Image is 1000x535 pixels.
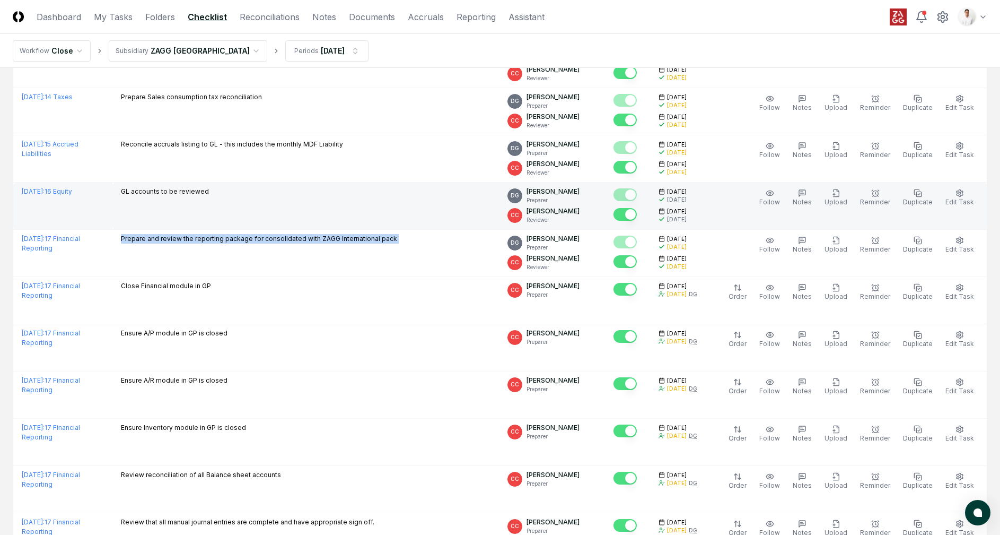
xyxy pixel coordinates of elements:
[527,433,580,441] p: Preparer
[121,376,227,385] p: Ensure A/R module in GP is closed
[726,376,749,398] button: Order
[757,329,782,351] button: Follow
[667,527,687,534] div: [DATE]
[613,94,637,107] button: Mark complete
[667,243,687,251] div: [DATE]
[22,93,45,101] span: [DATE] :
[726,470,749,493] button: Order
[757,423,782,445] button: Follow
[511,117,519,125] span: CC
[511,239,519,247] span: DG
[945,245,974,253] span: Edit Task
[527,470,580,480] p: [PERSON_NAME]
[791,329,814,351] button: Notes
[759,245,780,253] span: Follow
[613,283,637,296] button: Mark complete
[511,97,519,105] span: DG
[945,434,974,442] span: Edit Task
[667,519,687,527] span: [DATE]
[793,151,812,159] span: Notes
[667,208,687,215] span: [DATE]
[511,381,519,389] span: CC
[757,234,782,256] button: Follow
[791,92,814,115] button: Notes
[943,329,976,351] button: Edit Task
[667,338,687,346] div: [DATE]
[121,140,343,149] p: Reconcile accruals listing to GL - this includes the monthly MDF Liability
[858,234,892,256] button: Reminder
[791,470,814,493] button: Notes
[667,263,687,271] div: [DATE]
[613,519,637,532] button: Mark complete
[121,423,246,433] p: Ensure Inventory module in GP is closed
[527,338,580,346] p: Preparer
[759,292,780,300] span: Follow
[667,424,687,432] span: [DATE]
[527,281,580,291] p: [PERSON_NAME]
[901,423,935,445] button: Duplicate
[667,471,687,479] span: [DATE]
[943,140,976,162] button: Edit Task
[527,112,580,122] p: [PERSON_NAME]
[945,387,974,395] span: Edit Task
[824,481,847,489] span: Upload
[903,292,933,300] span: Duplicate
[527,122,580,130] p: Reviewer
[901,140,935,162] button: Duplicate
[858,329,892,351] button: Reminder
[759,481,780,489] span: Follow
[613,208,637,221] button: Mark complete
[689,338,697,346] div: DG
[667,188,687,196] span: [DATE]
[759,198,780,206] span: Follow
[726,329,749,351] button: Order
[94,11,133,23] a: My Tasks
[527,102,580,110] p: Preparer
[945,198,974,206] span: Edit Task
[22,187,72,195] a: [DATE]:16 Equity
[22,471,45,479] span: [DATE] :
[667,196,687,204] div: [DATE]
[793,292,812,300] span: Notes
[667,149,687,157] div: [DATE]
[822,187,849,209] button: Upload
[729,292,747,300] span: Order
[22,93,73,101] a: [DATE]:14 Taxes
[408,11,444,23] a: Accruals
[791,376,814,398] button: Notes
[824,340,847,348] span: Upload
[527,206,580,216] p: [PERSON_NAME]
[527,169,580,177] p: Reviewer
[824,151,847,159] span: Upload
[757,470,782,493] button: Follow
[527,216,580,224] p: Reviewer
[824,103,847,111] span: Upload
[667,215,687,223] div: [DATE]
[527,480,580,488] p: Preparer
[667,282,687,290] span: [DATE]
[667,432,687,440] div: [DATE]
[943,281,976,304] button: Edit Task
[613,377,637,390] button: Mark complete
[793,103,812,111] span: Notes
[943,234,976,256] button: Edit Task
[791,423,814,445] button: Notes
[943,423,976,445] button: Edit Task
[858,423,892,445] button: Reminder
[116,46,148,56] div: Subsidiary
[943,92,976,115] button: Edit Task
[22,424,80,441] a: [DATE]:17 Financial Reporting
[757,140,782,162] button: Follow
[860,434,890,442] span: Reminder
[729,481,747,489] span: Order
[901,376,935,398] button: Duplicate
[285,40,369,62] button: Periods[DATE]
[22,235,80,252] a: [DATE]:17 Financial Reporting
[527,423,580,433] p: [PERSON_NAME]
[22,471,80,488] a: [DATE]:17 Financial Reporting
[511,475,519,483] span: CC
[945,340,974,348] span: Edit Task
[121,517,374,527] p: Review that all manual journal entries are complete and have appropriate sign off.
[945,151,974,159] span: Edit Task
[667,93,687,101] span: [DATE]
